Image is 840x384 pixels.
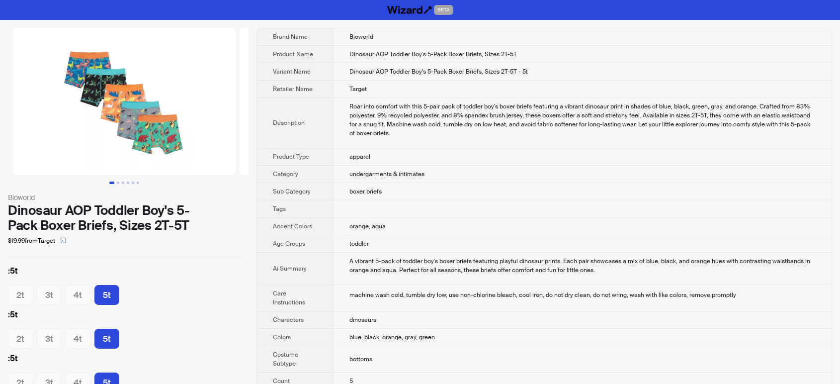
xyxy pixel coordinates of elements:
span: Colors [273,333,291,341]
span: 3t [45,289,53,300]
label: 5t [8,353,241,365]
span: : [8,309,10,320]
div: $19.99 from Target [8,233,241,249]
button: Go to slide 2 [117,182,119,184]
span: Bioworld [349,33,373,41]
button: Go to slide 1 [109,182,114,184]
span: Sub Category [273,188,311,195]
span: select [60,237,66,243]
span: Category [273,170,298,178]
label: unavailable [8,285,33,305]
span: 3t [45,333,53,344]
span: Retailer Name [273,85,313,93]
span: undergarments & intimates [349,170,424,178]
label: unavailable [65,329,90,349]
span: dinosaurs [349,316,376,324]
span: Description [273,119,305,127]
span: Product Type [273,153,309,161]
button: Go to slide 6 [137,182,139,184]
span: 5t [103,289,111,300]
div: Roar into comfort with this 5-pair pack of toddler boy's boxer briefs featuring a vibrant dinosau... [349,102,816,138]
span: Target [349,85,367,93]
span: : [8,266,10,276]
label: available [94,285,119,305]
div: A vibrant 5-pack of toddler boy's boxer briefs featuring playful dinosaur prints. Each pair showc... [349,257,816,275]
div: Bioworld [8,192,241,203]
span: bottoms [349,355,372,363]
span: Accent Colors [273,222,312,230]
button: Go to slide 3 [122,182,124,184]
span: apparel [349,153,370,161]
span: BETA [434,5,453,15]
span: Dinosaur AOP Toddler Boy's 5-Pack Boxer Briefs, Sizes 2T-5T - 5t [349,68,528,76]
button: Go to slide 5 [132,182,134,184]
img: Dinosaur AOP Toddler Boy's 5-Pack Boxer Briefs, Sizes 2T-5T Dinosaur AOP Toddler Boy's 5-Pack Box... [240,28,462,175]
span: Product Name [273,50,313,58]
span: Dinosaur AOP Toddler Boy's 5-Pack Boxer Briefs, Sizes 2T-5T [349,50,517,58]
span: blue, black, orange, gray, green [349,333,435,341]
span: 2t [16,333,24,344]
label: unavailable [37,329,62,349]
label: available [94,329,119,349]
span: Characters [273,316,304,324]
span: Ai Summary [273,265,307,273]
label: unavailable [8,329,33,349]
span: Variant Name [273,68,311,76]
span: 5t [103,333,111,344]
span: 4t [74,333,82,344]
span: Care Instructions [273,289,305,306]
img: Dinosaur AOP Toddler Boy's 5-Pack Boxer Briefs, Sizes 2T-5T Dinosaur AOP Toddler Boy's 5-Pack Box... [13,28,236,175]
span: : [8,353,10,364]
span: Brand Name [273,33,308,41]
span: toddler [349,240,369,248]
label: 5t [8,265,241,277]
span: orange, aqua [349,222,386,230]
label: unavailable [37,285,62,305]
button: Go to slide 4 [127,182,129,184]
div: machine wash cold, tumble dry low, use non-chlorine bleach, cool iron, do not dry clean, do not w... [349,290,816,299]
span: 4t [74,289,82,300]
span: Costume Subtype [273,351,298,368]
label: 5t [8,309,241,321]
span: Tags [273,205,286,213]
label: unavailable [65,285,90,305]
span: 2t [16,289,24,300]
span: boxer briefs [349,188,382,195]
span: Age Groups [273,240,305,248]
div: Dinosaur AOP Toddler Boy's 5-Pack Boxer Briefs, Sizes 2T-5T [8,203,241,233]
